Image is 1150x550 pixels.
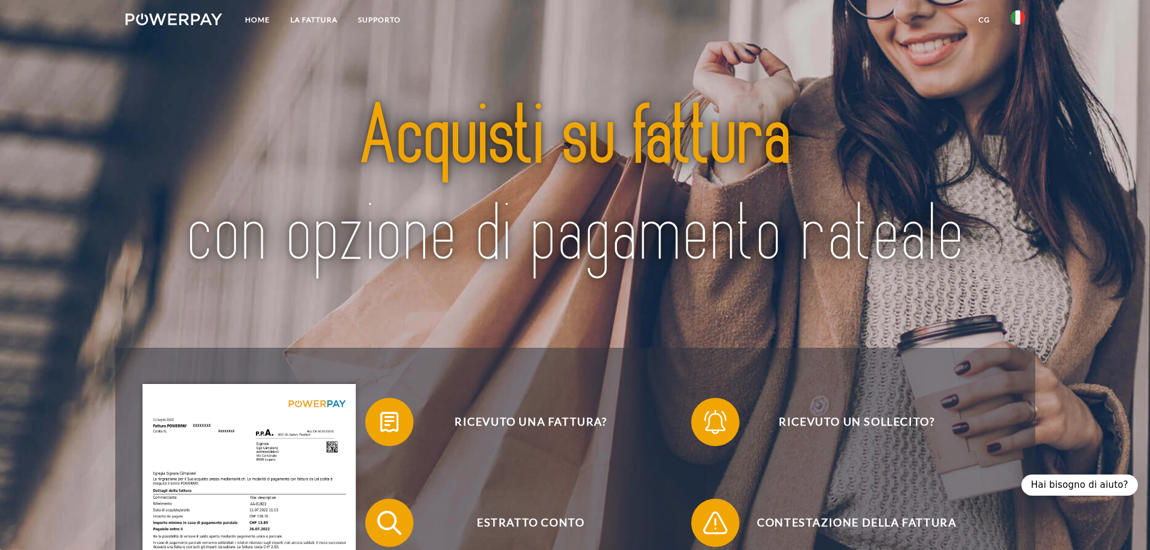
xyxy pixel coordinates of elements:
button: Estratto conto [365,499,679,547]
img: qb_bill.svg [374,407,404,437]
button: Ricevuto un sollecito? [691,398,1005,446]
a: CG [968,9,1000,31]
button: Ricevuto una fattura? [365,398,679,446]
span: Ricevuto una fattura? [383,398,679,446]
a: Supporto [348,9,411,31]
img: qb_bell.svg [700,407,730,437]
div: Hai bisogno di aiuto? [1021,475,1138,496]
span: Ricevuto un sollecito? [709,398,1005,446]
img: qb_warning.svg [700,508,730,538]
img: title-powerpay_it.svg [170,55,980,319]
span: Contestazione della fattura [709,499,1005,547]
a: LA FATTURA [280,9,348,31]
button: Contestazione della fattura [691,499,1005,547]
img: logo-powerpay-white.svg [126,13,223,25]
img: qb_search.svg [374,508,404,538]
img: it [1011,10,1025,25]
a: Home [235,9,280,31]
span: Estratto conto [383,499,679,547]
